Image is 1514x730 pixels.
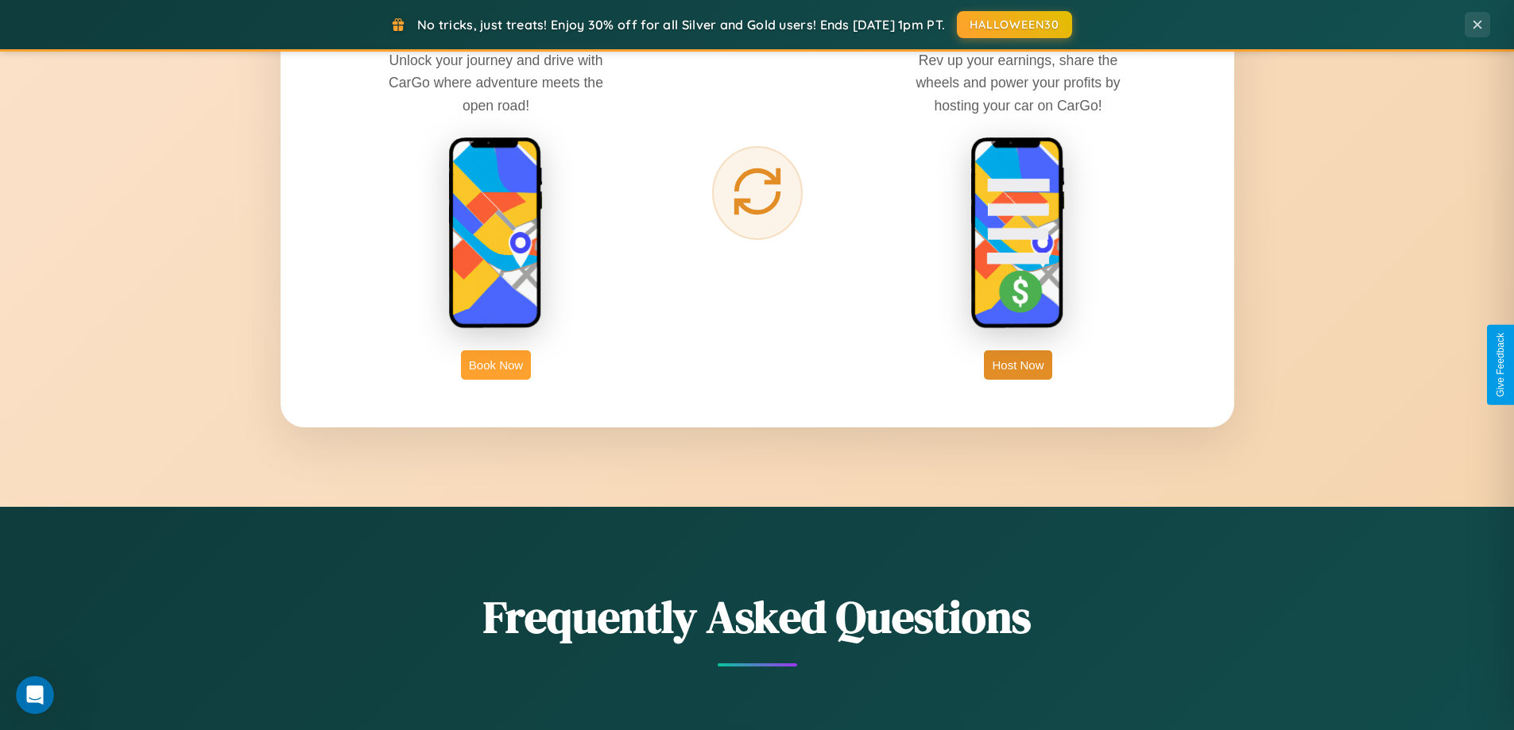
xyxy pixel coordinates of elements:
img: host phone [970,137,1066,330]
iframe: Intercom live chat [16,676,54,714]
button: Host Now [984,350,1051,380]
button: Book Now [461,350,531,380]
div: Give Feedback [1495,333,1506,397]
img: rent phone [448,137,544,330]
p: Unlock your journey and drive with CarGo where adventure meets the open road! [377,49,615,116]
span: No tricks, just treats! Enjoy 30% off for all Silver and Gold users! Ends [DATE] 1pm PT. [417,17,945,33]
p: Rev up your earnings, share the wheels and power your profits by hosting your car on CarGo! [899,49,1137,116]
h2: Frequently Asked Questions [281,586,1234,647]
button: HALLOWEEN30 [957,11,1072,38]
